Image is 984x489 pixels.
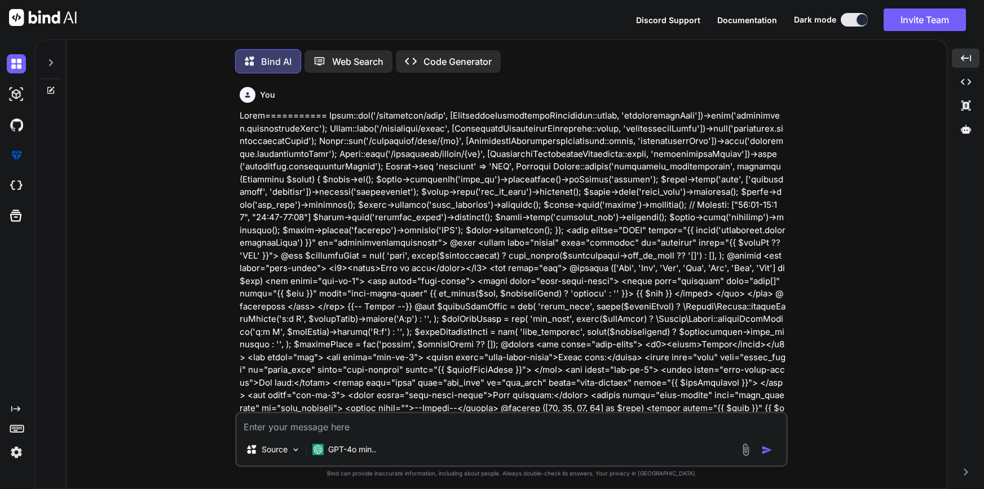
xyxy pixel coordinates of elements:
span: Discord Support [636,15,700,25]
img: GPT-4o mini [312,444,324,455]
img: cloudideIcon [7,176,26,195]
p: Source [262,444,288,455]
p: Bind can provide inaccurate information, including about people. Always double-check its answers.... [235,469,788,478]
img: attachment [739,443,752,456]
span: Documentation [717,15,777,25]
button: Invite Team [884,8,966,31]
p: GPT-4o min.. [328,444,376,455]
p: Bind AI [261,55,292,68]
img: Bind AI [9,9,77,26]
p: Code Generator [423,55,492,68]
img: settings [7,443,26,462]
h6: You [260,89,275,101]
img: darkChat [7,54,26,73]
button: Discord Support [636,14,700,26]
span: Dark mode [794,14,836,25]
img: darkAi-studio [7,85,26,104]
button: Documentation [717,14,777,26]
img: icon [761,444,773,456]
img: premium [7,146,26,165]
img: Pick Models [291,445,301,455]
p: Web Search [332,55,383,68]
img: githubDark [7,115,26,134]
